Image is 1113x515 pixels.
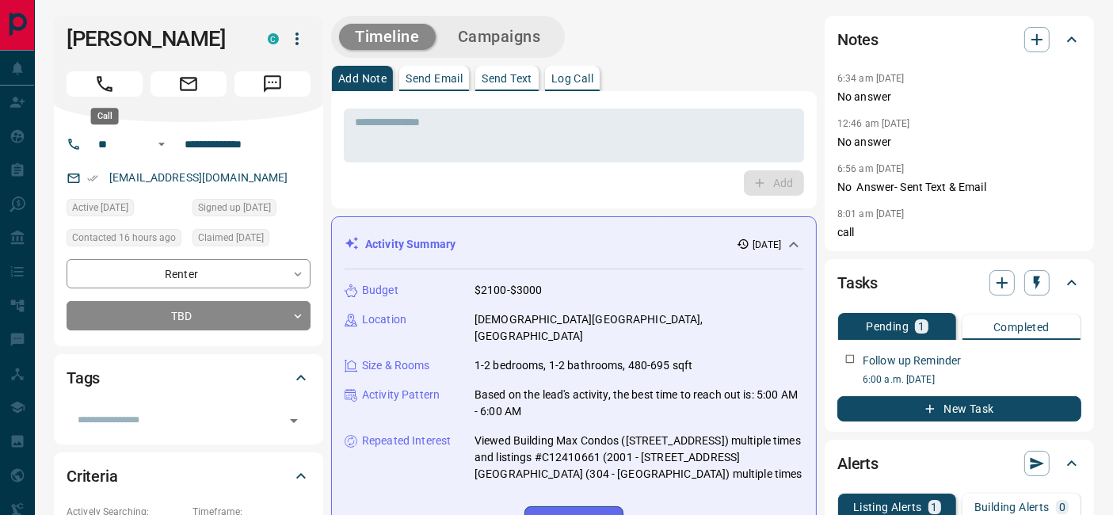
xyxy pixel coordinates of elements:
[837,224,1081,241] p: call
[837,270,878,296] h2: Tasks
[837,21,1081,59] div: Notes
[475,433,803,483] p: Viewed Building Max Condos ([STREET_ADDRESS]) multiple times and listings #C12410661 (2001 - [STR...
[67,71,143,97] span: Call
[837,444,1081,483] div: Alerts
[198,200,271,216] span: Signed up [DATE]
[87,173,98,184] svg: Email Verified
[365,236,455,253] p: Activity Summary
[837,179,1081,196] p: No Answer- Sent Text & Email
[993,322,1050,333] p: Completed
[91,108,119,124] div: Call
[475,311,803,345] p: [DEMOGRAPHIC_DATA][GEOGRAPHIC_DATA], [GEOGRAPHIC_DATA]
[837,73,905,84] p: 6:34 am [DATE]
[67,26,244,51] h1: [PERSON_NAME]
[338,73,387,84] p: Add Note
[67,229,185,251] div: Wed Oct 15 2025
[475,387,803,420] p: Based on the lead's activity, the best time to reach out is: 5:00 AM - 6:00 AM
[152,135,171,154] button: Open
[918,321,924,332] p: 1
[551,73,593,84] p: Log Call
[109,171,288,184] a: [EMAIL_ADDRESS][DOMAIN_NAME]
[345,230,803,259] div: Activity Summary[DATE]
[1059,502,1065,513] p: 0
[67,365,100,391] h2: Tags
[268,33,279,44] div: condos.ca
[67,359,311,397] div: Tags
[362,311,406,328] p: Location
[72,230,176,246] span: Contacted 16 hours ago
[234,71,311,97] span: Message
[837,396,1081,422] button: New Task
[837,451,879,476] h2: Alerts
[837,208,905,219] p: 8:01 am [DATE]
[67,457,311,495] div: Criteria
[67,259,311,288] div: Renter
[837,118,910,129] p: 12:46 am [DATE]
[863,353,961,369] p: Follow up Reminder
[283,410,305,432] button: Open
[362,282,398,299] p: Budget
[853,502,922,513] p: Listing Alerts
[866,321,909,332] p: Pending
[475,282,542,299] p: $2100-$3000
[863,372,1081,387] p: 6:00 a.m. [DATE]
[932,502,938,513] p: 1
[406,73,463,84] p: Send Email
[753,238,781,252] p: [DATE]
[837,89,1081,105] p: No answer
[974,502,1050,513] p: Building Alerts
[442,24,557,50] button: Campaigns
[362,357,430,374] p: Size & Rooms
[837,163,905,174] p: 6:56 am [DATE]
[67,199,185,221] div: Mon Oct 13 2025
[198,230,264,246] span: Claimed [DATE]
[72,200,128,216] span: Active [DATE]
[362,387,440,403] p: Activity Pattern
[475,357,692,374] p: 1-2 bedrooms, 1-2 bathrooms, 480-695 sqft
[837,264,1081,302] div: Tasks
[837,134,1081,151] p: No answer
[151,71,227,97] span: Email
[362,433,451,449] p: Repeated Interest
[837,27,879,52] h2: Notes
[67,463,118,489] h2: Criteria
[339,24,436,50] button: Timeline
[482,73,532,84] p: Send Text
[192,229,311,251] div: Mon Oct 13 2025
[67,301,311,330] div: TBD
[192,199,311,221] div: Mon Oct 13 2025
